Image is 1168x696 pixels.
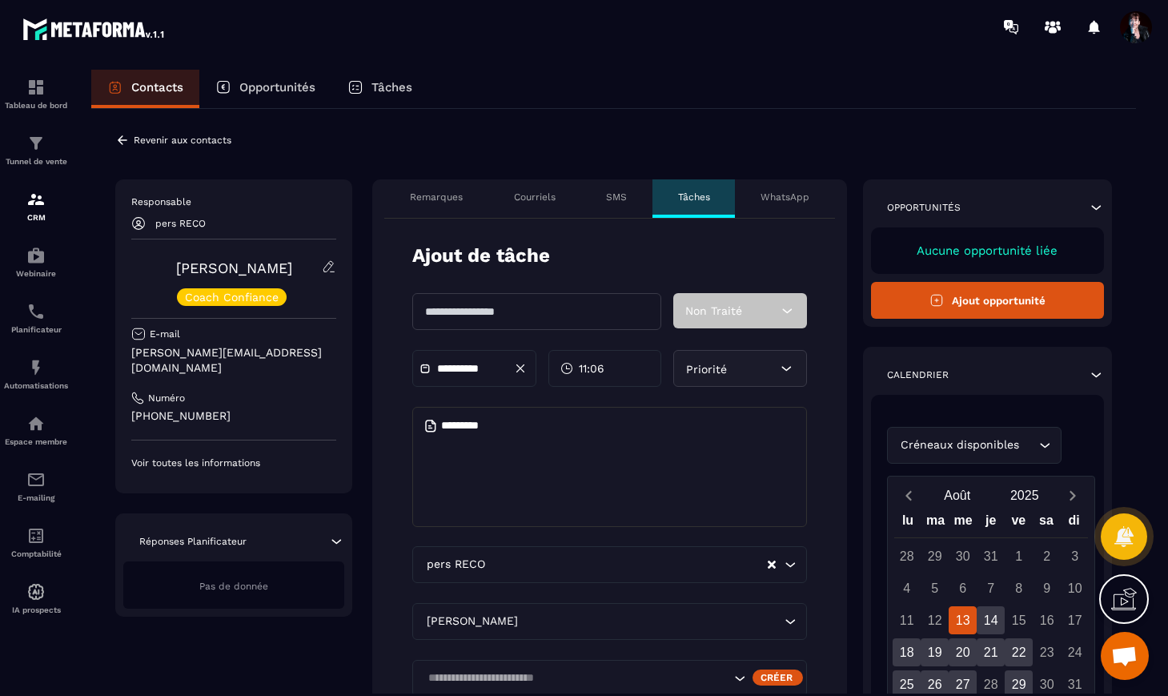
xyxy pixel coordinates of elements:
[4,437,68,446] p: Espace membre
[4,346,68,402] a: automationsautomationsAutomatisations
[150,328,180,340] p: E-mail
[26,190,46,209] img: formation
[921,574,949,602] div: 5
[148,392,185,404] p: Numéro
[1033,638,1061,666] div: 23
[949,606,977,634] div: 13
[4,157,68,166] p: Tunnel de vente
[199,70,331,108] a: Opportunités
[977,606,1005,634] div: 14
[185,292,279,303] p: Coach Confiance
[176,259,292,276] a: [PERSON_NAME]
[4,269,68,278] p: Webinaire
[26,470,46,489] img: email
[949,638,977,666] div: 20
[412,243,550,269] p: Ajout de tâche
[4,122,68,178] a: formationformationTunnel de vente
[4,66,68,122] a: formationformationTableau de bord
[4,101,68,110] p: Tableau de bord
[4,234,68,290] a: automationsautomationsWebinaire
[131,457,336,469] p: Voir toutes les informations
[1061,542,1089,570] div: 3
[331,70,428,108] a: Tâches
[977,509,1005,537] div: je
[26,302,46,321] img: scheduler
[1023,437,1035,454] input: Search for option
[678,191,710,203] p: Tâches
[606,191,627,203] p: SMS
[91,70,199,108] a: Contacts
[423,613,521,630] span: [PERSON_NAME]
[131,80,183,95] p: Contacts
[22,14,167,43] img: logo
[4,381,68,390] p: Automatisations
[893,606,921,634] div: 11
[131,195,336,208] p: Responsable
[893,638,921,666] div: 18
[753,670,803,686] div: Créer
[894,509,922,537] div: lu
[4,213,68,222] p: CRM
[521,613,781,630] input: Search for option
[4,458,68,514] a: emailemailE-mailing
[949,574,977,602] div: 6
[1060,509,1088,537] div: di
[871,282,1104,319] button: Ajout opportunité
[1101,632,1149,680] a: Ouvrir le chat
[134,135,231,146] p: Revenir aux contacts
[887,427,1062,464] div: Search for option
[514,191,556,203] p: Courriels
[921,606,949,634] div: 12
[686,363,727,376] span: Priorité
[977,574,1005,602] div: 7
[26,78,46,97] img: formation
[4,402,68,458] a: automationsautomationsEspace membre
[921,542,949,570] div: 29
[1005,606,1033,634] div: 15
[894,485,924,506] button: Previous month
[893,574,921,602] div: 4
[1058,485,1088,506] button: Next month
[893,542,921,570] div: 28
[423,670,730,687] input: Search for option
[1033,542,1061,570] div: 2
[26,134,46,153] img: formation
[26,414,46,433] img: automations
[761,191,809,203] p: WhatsApp
[991,481,1058,509] button: Open years overlay
[139,535,247,548] p: Réponses Planificateur
[4,290,68,346] a: schedulerschedulerPlanificateur
[423,556,488,573] span: pers RECO
[897,437,1023,454] span: Créneaux disponibles
[131,408,336,424] p: [PHONE_NUMBER]
[921,509,949,537] div: ma
[887,201,961,214] p: Opportunités
[155,218,206,229] p: pers RECO
[1005,574,1033,602] div: 8
[4,514,68,570] a: accountantaccountantComptabilité
[26,358,46,377] img: automations
[924,481,991,509] button: Open months overlay
[1061,606,1089,634] div: 17
[199,581,268,592] span: Pas de donnée
[1005,638,1033,666] div: 22
[371,80,412,95] p: Tâches
[4,178,68,234] a: formationformationCRM
[949,542,977,570] div: 30
[239,80,315,95] p: Opportunités
[26,582,46,601] img: automations
[412,603,807,640] div: Search for option
[488,556,766,573] input: Search for option
[1033,574,1061,602] div: 9
[579,360,604,376] span: 11:06
[4,605,68,614] p: IA prospects
[949,509,977,537] div: me
[921,638,949,666] div: 19
[26,246,46,265] img: automations
[1061,638,1089,666] div: 24
[1005,509,1033,537] div: ve
[887,368,949,381] p: Calendrier
[1033,606,1061,634] div: 16
[4,493,68,502] p: E-mailing
[887,243,1088,258] p: Aucune opportunité liée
